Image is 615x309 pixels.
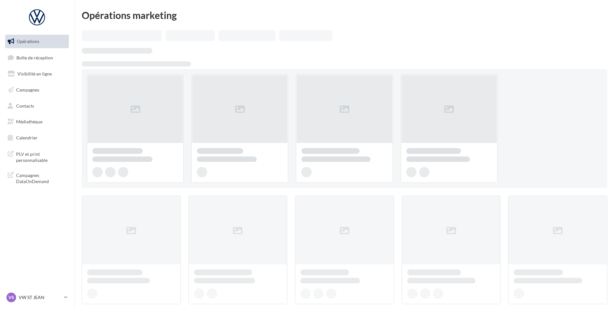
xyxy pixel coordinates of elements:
[16,87,39,93] span: Campagnes
[19,294,61,301] p: VW ST JEAN
[4,67,70,81] a: Visibilité en ligne
[17,71,52,76] span: Visibilité en ligne
[4,83,70,97] a: Campagnes
[16,150,66,163] span: PLV et print personnalisable
[16,103,34,108] span: Contacts
[4,131,70,145] a: Calendrier
[17,39,39,44] span: Opérations
[4,99,70,113] a: Contacts
[16,119,42,124] span: Médiathèque
[82,10,607,20] div: Opérations marketing
[16,171,66,185] span: Campagnes DataOnDemand
[4,147,70,166] a: PLV et print personnalisable
[4,35,70,48] a: Opérations
[4,168,70,187] a: Campagnes DataOnDemand
[5,291,69,304] a: VS VW ST JEAN
[4,51,70,65] a: Boîte de réception
[16,135,38,140] span: Calendrier
[16,55,53,60] span: Boîte de réception
[8,294,14,301] span: VS
[4,115,70,128] a: Médiathèque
